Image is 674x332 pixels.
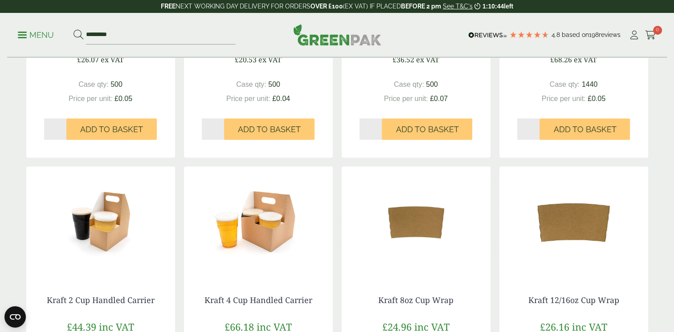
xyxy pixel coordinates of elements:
a: Kraft 2 Cup Handled Carrier [47,295,155,305]
span: £20.53 [235,55,257,65]
span: £36.52 [392,55,414,65]
span: Price per unit: [69,95,113,102]
a: Kraft 8oz Cup Wrap [378,295,453,305]
span: reviews [599,31,621,38]
span: 198 [589,31,599,38]
span: Add to Basket [238,125,301,134]
span: ex VAT [416,55,439,65]
p: Menu [18,30,54,40]
span: £0.07 [430,95,448,102]
a: Kraft 4 Cup Handled Carrier [204,295,312,305]
span: 500 [426,81,438,88]
img: Kraft 12/16oz Cup Wrap-0 [499,166,648,278]
img: GreenPak Supplies [293,24,381,45]
img: Kraft 8oz Cup Wrap-0 [342,166,490,278]
a: 0 [645,28,656,42]
a: See T&C's [443,3,473,10]
button: Add to Basket [66,118,157,140]
span: 500 [268,81,280,88]
div: 4.79 Stars [509,31,549,39]
i: My Account [629,31,640,40]
span: £0.05 [114,95,132,102]
span: Price per unit: [384,95,428,102]
img: 5430070 2x Car WC Ang A [26,166,175,278]
span: Case qty: [78,81,109,88]
span: 500 [110,81,123,88]
span: Add to Basket [553,125,616,134]
span: ex VAT [258,55,282,65]
span: Case qty: [550,81,580,88]
span: Add to Basket [396,125,458,134]
span: ex VAT [101,55,124,65]
span: 1440 [582,81,598,88]
span: £0.05 [588,95,605,102]
span: Case qty: [236,81,266,88]
span: 1:10:44 [482,3,504,10]
span: 4.8 [551,31,562,38]
strong: BEFORE 2 pm [401,3,441,10]
span: Price per unit: [542,95,586,102]
span: £68.26 [550,55,572,65]
a: Kraft 12/16oz Cup Wrap [528,295,619,305]
span: Case qty: [394,81,424,88]
a: Menu [18,30,54,39]
img: REVIEWS.io [468,32,507,38]
button: Open CMP widget [4,306,26,328]
span: Price per unit: [226,95,270,102]
span: 0 [653,26,662,35]
i: Cart [645,31,656,40]
strong: OVER £100 [310,3,343,10]
button: Add to Basket [224,118,315,140]
span: Based on [562,31,589,38]
img: 5430071A 4x Car WC Ang A [184,166,333,278]
span: Add to Basket [80,125,143,134]
span: left [504,3,513,10]
button: Add to Basket [382,118,472,140]
strong: FREE [161,3,176,10]
span: £26.07 [77,55,99,65]
span: ex VAT [574,55,597,65]
span: £0.04 [272,95,290,102]
button: Add to Basket [539,118,630,140]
